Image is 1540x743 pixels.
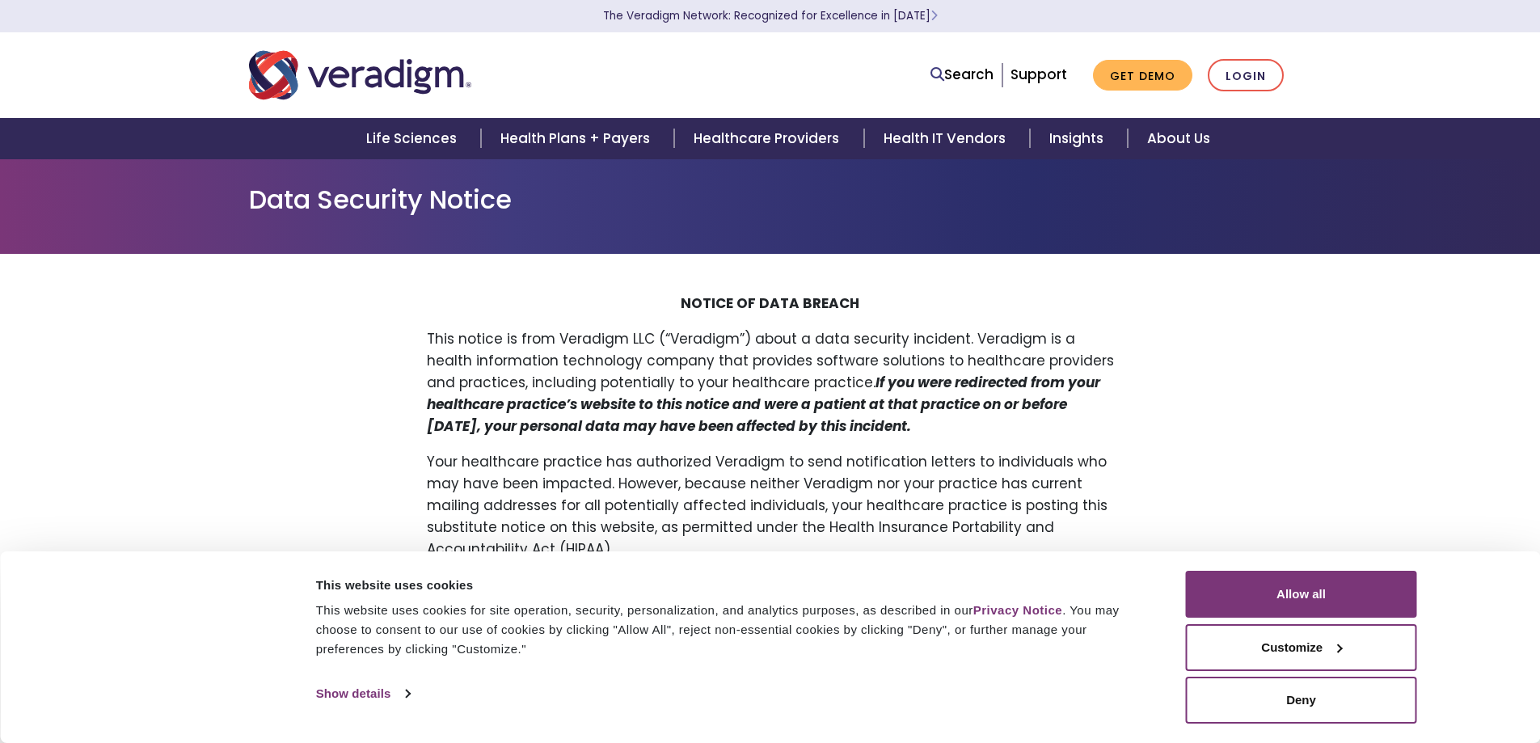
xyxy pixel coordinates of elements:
button: Deny [1186,677,1417,724]
a: Support [1010,65,1067,84]
div: This website uses cookies [316,576,1150,595]
a: Show details [316,682,410,706]
button: Allow all [1186,571,1417,618]
h1: Data Security Notice [249,184,1292,215]
a: The Veradigm Network: Recognized for Excellence in [DATE]Learn More [603,8,938,23]
a: Health IT Vendors [864,118,1030,159]
strong: If you were redirected from your healthcare practice’s website to this notice and were a patient ... [427,373,1100,436]
button: Customize [1186,624,1417,671]
a: Login [1208,59,1284,92]
strong: NOTICE OF DATA BREACH [681,293,859,313]
a: About Us [1128,118,1230,159]
a: Get Demo [1093,60,1192,91]
a: Health Plans + Payers [481,118,674,159]
a: Healthcare Providers [674,118,863,159]
a: Privacy Notice [973,603,1062,617]
a: Life Sciences [347,118,481,159]
a: Search [930,64,994,86]
div: This website uses cookies for site operation, security, personalization, and analytics purposes, ... [316,601,1150,659]
span: Learn More [930,8,938,23]
a: Insights [1030,118,1128,159]
p: This notice is from Veradigm LLC (“Veradigm”) about a data security incident. Veradigm is a healt... [427,328,1114,438]
p: Your healthcare practice has authorized Veradigm to send notification letters to individuals who ... [427,451,1114,561]
img: Veradigm logo [249,49,471,102]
